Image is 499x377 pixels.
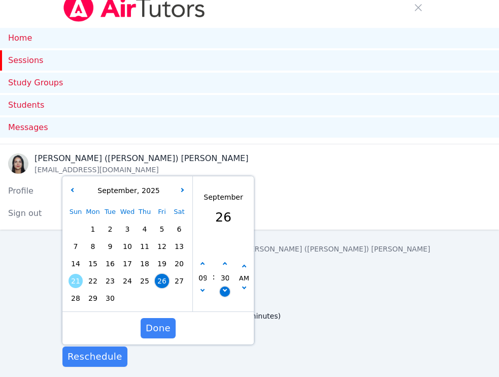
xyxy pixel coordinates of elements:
div: , [95,185,159,196]
span: September [95,186,137,195]
span: 29 [86,291,100,305]
div: Tue [102,203,119,221]
div: Choose Tuesday September 23 of 2025 [102,272,119,290]
a: Readingwith 1-1 with [PERSON_NAME] and [PERSON_NAME] ([PERSON_NAME]) [PERSON_NAME] [89,244,430,254]
div: Choose Thursday September 04 of 2025 [136,221,153,238]
span: 1 [86,222,100,236]
div: Choose Monday September 22 of 2025 [84,272,102,290]
div: [EMAIL_ADDRESS][DOMAIN_NAME] [35,165,248,175]
div: Sat [171,203,188,221]
span: 2 [103,222,117,236]
span: 14 [69,257,83,271]
div: Choose Wednesday October 01 of 2025 [119,290,136,307]
div: Choose Sunday September 07 of 2025 [67,238,84,255]
div: Choose Friday September 19 of 2025 [153,255,171,272]
div: Fri [153,203,171,221]
div: Choose Thursday September 18 of 2025 [136,255,153,272]
button: Done [141,318,176,338]
div: Choose Friday September 05 of 2025 [153,221,171,238]
span: 11 [138,239,152,254]
div: Choose Saturday September 13 of 2025 [171,238,188,255]
div: Choose Sunday September 28 of 2025 [67,290,84,307]
span: Reading with 1-1 with [PERSON_NAME] and [PERSON_NAME] ([PERSON_NAME]) [PERSON_NAME] [89,245,430,253]
span: 6 [172,222,186,236]
span: 9 [103,239,117,254]
div: Sun [67,203,84,221]
div: Choose Thursday October 02 of 2025 [136,290,153,307]
div: Choose Saturday September 20 of 2025 [171,255,188,272]
span: 12 [155,239,169,254]
span: 13 [172,239,186,254]
span: 18 [138,257,152,271]
span: 30 [103,291,117,305]
span: 2025 [139,186,160,195]
span: 25 [138,274,152,288]
div: Choose Sunday September 21 of 2025 [67,272,84,290]
div: Choose Wednesday September 03 of 2025 [119,221,136,238]
div: Choose Monday September 01 of 2025 [84,221,102,238]
div: Choose Monday September 08 of 2025 [84,238,102,255]
button: Reschedule [62,347,127,367]
div: Choose Tuesday September 09 of 2025 [102,238,119,255]
span: 21 [69,274,83,288]
span: : [212,244,215,310]
span: 7 [69,239,83,254]
div: Choose Thursday September 25 of 2025 [136,272,153,290]
span: 19 [155,257,169,271]
div: Choose Friday September 12 of 2025 [153,238,171,255]
div: [PERSON_NAME] ([PERSON_NAME]) [PERSON_NAME] [35,152,248,165]
div: AM [239,273,249,284]
span: 10 [120,239,135,254]
div: Choose Saturday October 04 of 2025 [171,290,188,307]
span: 17 [120,257,135,271]
div: Choose Wednesday September 24 of 2025 [119,272,136,290]
div: Choose Friday October 03 of 2025 [153,290,171,307]
span: 27 [172,274,186,288]
span: 3 [120,222,135,236]
div: Mon [84,203,102,221]
div: Choose Sunday August 31 of 2025 [67,221,84,238]
div: Wed [119,203,136,221]
div: Choose Monday September 29 of 2025 [84,290,102,307]
div: September [204,192,243,203]
span: 20 [172,257,186,271]
span: Messages [8,121,48,134]
span: 16 [103,257,117,271]
div: Choose Tuesday September 02 of 2025 [102,221,119,238]
div: Choose Thursday September 11 of 2025 [136,238,153,255]
div: Choose Monday September 15 of 2025 [84,255,102,272]
div: Choose Wednesday September 17 of 2025 [119,255,136,272]
div: Thu [136,203,153,221]
span: 28 [69,291,83,305]
div: Choose Saturday September 27 of 2025 [171,272,188,290]
span: 5 [155,222,169,236]
div: Choose Sunday September 14 of 2025 [67,255,84,272]
span: 15 [86,257,100,271]
span: Reschedule [68,350,122,364]
span: 4 [138,222,152,236]
div: Choose Friday September 26 of 2025 [153,272,171,290]
span: 22 [86,274,100,288]
div: Choose Tuesday September 16 of 2025 [102,255,119,272]
div: 26 [204,208,243,227]
div: Choose Wednesday September 10 of 2025 [119,238,136,255]
div: Choose Tuesday September 30 of 2025 [102,290,119,307]
span: 23 [103,274,117,288]
span: 26 [155,274,169,288]
span: Done [146,321,171,335]
div: Choose Saturday September 06 of 2025 [171,221,188,238]
span: 8 [86,239,100,254]
span: 24 [120,274,135,288]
